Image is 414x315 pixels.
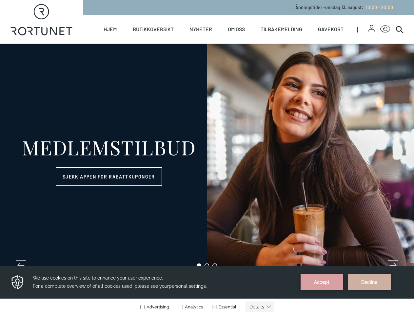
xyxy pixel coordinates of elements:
[318,15,344,44] a: Gavekort
[295,4,393,11] p: Åpningstider - onsdag 13. august :
[133,15,174,44] a: Butikkoversikt
[104,15,117,44] a: Hjem
[363,5,393,10] a: 10:00 - 20:00
[33,8,292,25] h3: We use cookies on this site to enhance your user experience. For a complete overview of of all co...
[301,9,343,24] button: Accept
[169,18,207,23] span: personal settings.
[189,15,212,44] a: Nyheter
[140,39,145,43] input: Advertising
[22,137,196,157] div: MEDLEMSTILBUD
[228,15,245,44] a: Om oss
[246,36,274,46] button: Details
[56,167,162,186] a: Sjekk appen for rabattkuponger
[179,39,183,43] input: Analytics
[348,9,391,24] button: Decline
[10,9,25,24] img: Privacy reminder
[177,39,203,44] label: Analytics
[357,15,368,44] span: |
[249,38,264,44] text: Details
[140,39,169,44] label: Advertising
[366,5,393,10] span: 10:00 - 20:00
[261,15,302,44] a: Tilbakemelding
[212,39,217,43] input: Essential
[211,39,236,44] label: Essential
[380,24,390,34] button: Open Accessibility Menu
